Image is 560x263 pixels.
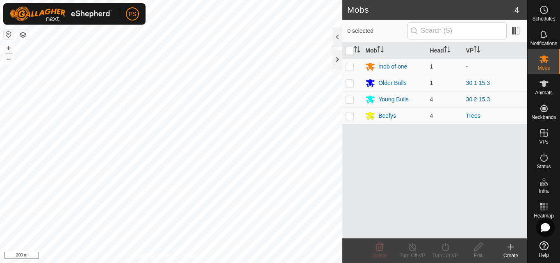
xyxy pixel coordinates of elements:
[407,22,507,39] input: Search (S)
[4,43,14,53] button: +
[466,80,490,86] a: 30 1 15.3
[473,47,480,54] p-sorticon: Activate to sort
[462,252,494,259] div: Edit
[534,213,554,218] span: Heatmap
[463,43,527,59] th: VP
[427,43,463,59] th: Head
[129,10,137,18] span: PS
[354,47,360,54] p-sorticon: Activate to sort
[378,62,407,71] div: mob of one
[530,41,557,46] span: Notifications
[18,30,28,40] button: Map Layers
[466,112,480,119] a: Trees
[430,96,433,103] span: 4
[347,5,514,15] h2: Mobs
[10,7,112,21] img: Gallagher Logo
[430,80,433,86] span: 1
[378,79,406,87] div: Older Bulls
[4,54,14,64] button: –
[430,112,433,119] span: 4
[539,189,549,194] span: Infra
[4,30,14,39] button: Reset Map
[528,238,560,261] a: Help
[539,253,549,258] span: Help
[494,252,527,259] div: Create
[466,96,490,103] a: 30 2 15.3
[429,252,462,259] div: Turn On VP
[179,252,203,260] a: Contact Us
[538,66,550,71] span: Mobs
[539,140,548,144] span: VPs
[347,27,407,35] span: 0 selected
[378,112,396,120] div: Beefys
[373,253,387,258] span: Delete
[378,95,408,104] div: Young Bulls
[444,47,451,54] p-sorticon: Activate to sort
[514,4,519,16] span: 4
[377,47,384,54] p-sorticon: Activate to sort
[535,90,553,95] span: Animals
[463,58,527,75] td: -
[139,252,170,260] a: Privacy Policy
[430,63,433,70] span: 1
[531,115,556,120] span: Neckbands
[537,164,551,169] span: Status
[532,16,555,21] span: Schedules
[396,252,429,259] div: Turn Off VP
[362,43,426,59] th: Mob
